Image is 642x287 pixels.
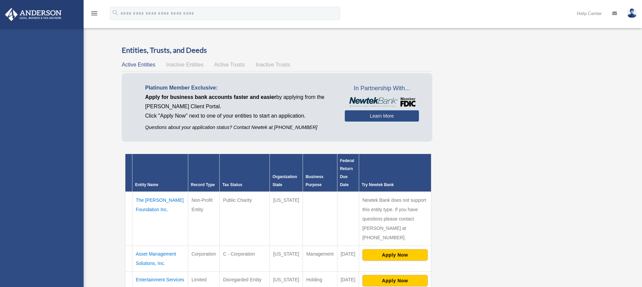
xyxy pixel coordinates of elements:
[303,154,337,192] th: Business Purpose
[132,154,188,192] th: Entity Name
[90,12,98,17] a: menu
[132,192,188,246] td: The [PERSON_NAME] Foundation Inc.
[132,246,188,272] td: Asset Management Solutions, Inc.
[166,62,204,67] span: Inactive Entities
[627,8,637,18] img: User Pic
[145,94,276,100] span: Apply for business bank accounts faster and easier
[256,62,290,67] span: Inactive Trusts
[362,249,428,261] button: Apply Now
[122,62,155,67] span: Active Entities
[345,83,419,94] span: In Partnership With...
[345,110,419,122] a: Learn More
[270,154,303,192] th: Organization State
[122,45,432,55] h3: Entities, Trusts, and Deeds
[270,246,303,272] td: [US_STATE]
[145,83,335,93] p: Platinum Member Exclusive:
[359,192,431,246] td: Newtek Bank does not support this entity type. If you have questions please contact [PERSON_NAME]...
[362,181,428,189] div: Try Newtek Bank
[337,154,359,192] th: Federal Return Due Date
[337,246,359,272] td: [DATE]
[90,9,98,17] i: menu
[188,246,219,272] td: Corporation
[303,246,337,272] td: Management
[145,93,335,111] p: by applying from the [PERSON_NAME] Client Portal.
[348,97,415,107] img: NewtekBankLogoSM.png
[219,154,270,192] th: Tax Status
[112,9,119,16] i: search
[270,192,303,246] td: [US_STATE]
[214,62,245,67] span: Active Trusts
[219,246,270,272] td: C - Corporation
[188,154,219,192] th: Record Type
[219,192,270,246] td: Public Charity
[145,123,335,132] p: Questions about your application status? Contact Newtek at [PHONE_NUMBER]
[145,111,335,121] p: Click "Apply Now" next to one of your entities to start an application.
[362,275,428,286] button: Apply Now
[3,8,64,21] img: Anderson Advisors Platinum Portal
[188,192,219,246] td: Non-Profit Entity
